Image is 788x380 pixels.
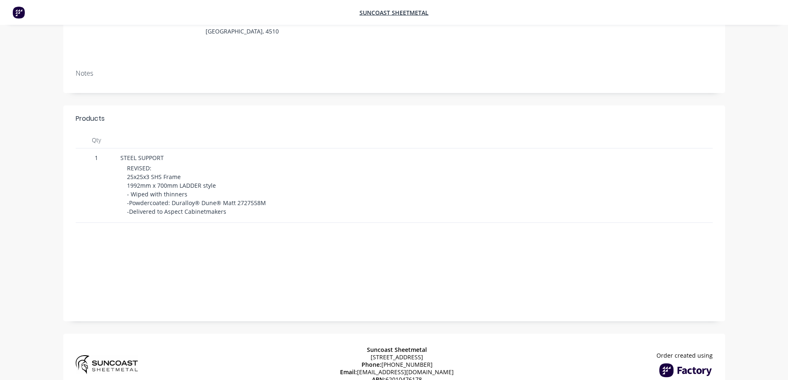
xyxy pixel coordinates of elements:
[371,354,423,361] span: [STREET_ADDRESS]
[12,6,25,19] img: Factory
[127,164,266,215] span: REVISED: 25x25x3 SHS Frame 1992mm x 700mm LADDER style - Wiped with thinners -Powdercoated: Dural...
[76,132,117,148] div: Qty
[359,9,429,17] a: Suncoast Sheetmetal
[79,153,114,162] span: 1
[357,368,454,376] a: [EMAIL_ADDRESS][DOMAIN_NAME]
[76,69,713,77] div: Notes
[362,361,381,368] span: Phone:
[656,352,713,359] span: Order created using
[340,368,357,376] span: Email:
[76,114,105,124] div: Products
[362,361,433,368] span: [PHONE_NUMBER]
[659,363,713,378] img: Factory Logo
[120,154,164,162] span: STEEL SUPPORT
[367,346,427,354] span: Suncoast Sheetmetal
